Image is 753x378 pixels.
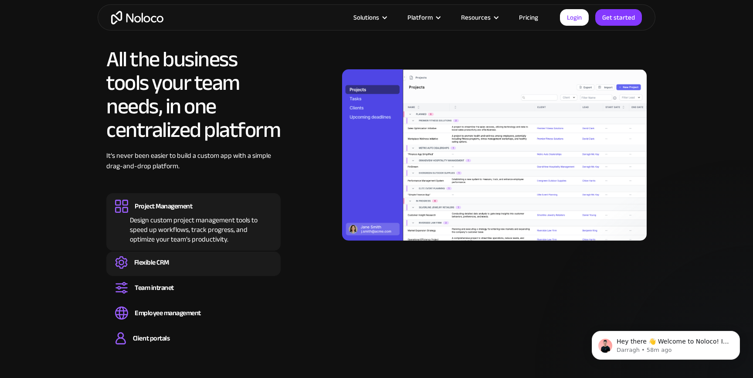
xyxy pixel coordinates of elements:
[397,12,450,23] div: Platform
[461,12,491,23] div: Resources
[106,48,281,142] h2: All the business tools your team needs, in one centralized platform
[560,9,589,26] a: Login
[115,294,272,297] div: Set up a central space for your team to collaborate, share information, and stay up to date on co...
[135,201,192,211] div: Project Management
[135,308,201,318] div: Employee management
[106,150,281,184] div: It’s never been easier to build a custom app with a simple drag-and-drop platform.
[595,9,642,26] a: Get started
[115,213,272,244] div: Design custom project management tools to speed up workflows, track progress, and optimize your t...
[508,12,549,23] a: Pricing
[353,12,379,23] div: Solutions
[115,345,272,347] div: Build a secure, fully-branded, and personalized client portal that lets your customers self-serve.
[133,334,170,343] div: Client portals
[343,12,397,23] div: Solutions
[450,12,508,23] div: Resources
[135,283,174,293] div: Team intranet
[407,12,433,23] div: Platform
[134,258,169,267] div: Flexible CRM
[579,313,753,374] iframe: Intercom notifications message
[111,11,163,24] a: home
[115,269,272,272] div: Create a custom CRM that you can adapt to your business’s needs, centralize your workflows, and m...
[115,320,272,322] div: Easily manage employee information, track performance, and handle HR tasks from a single platform.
